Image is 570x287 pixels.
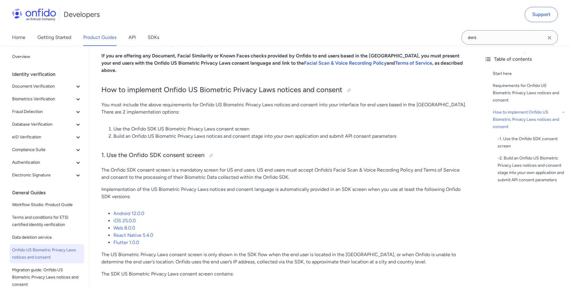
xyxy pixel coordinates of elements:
a: Workflow Studio: Product Guide [10,199,84,211]
span: Terms and conditions for ETSI certified identity verification [12,214,82,228]
a: How to implement Onfido US Biometric Privacy Laws notices and consent [493,109,565,131]
a: Support [525,7,558,22]
a: SDKs [148,29,159,46]
a: -1. Use the Onfido SDK consent screen [498,135,565,150]
span: Authentication [12,159,74,166]
div: General Guides [12,187,87,199]
a: Terms of Service [214,41,250,47]
img: Onfido Logo [12,8,56,21]
a: Terms and conditions for ETSI certified identity verification [10,211,84,231]
a: -2. Build an Onfido US Biometric Privacy Laws notices and consent stage into your own application... [498,155,565,184]
a: Android 12.0.0 [113,211,144,216]
button: Database Verification [10,118,84,131]
a: Web 8.0.0 [113,225,135,231]
span: Fraud Detection [12,108,74,115]
p: The SDK US Biometric Privacy Laws consent screen contains: [101,270,467,278]
a: API [128,29,136,46]
p: The US Biometric Privacy Laws consent screen is only shown in the SDK flow when the end user is l... [101,251,467,266]
span: Database Verification [12,121,74,128]
span: Workflow Studio: Product Guide [12,201,82,208]
button: eID Verification [10,131,84,143]
span: Biometrics Verification [12,95,74,103]
a: Overview [10,51,84,63]
a: Product Guides [83,29,116,46]
button: Authentication [10,156,84,169]
button: Electronic Signature [10,169,84,181]
span: Document Verification [12,83,74,90]
button: Biometrics Verification [10,93,84,105]
h3: 1. Use the Onfido SDK consent screen [101,151,467,160]
div: - 1. Use the Onfido SDK consent screen [498,135,565,150]
button: Fraud Detection [10,106,84,118]
a: Onfido US Biometric Privacy Laws notices and consent [10,244,84,263]
a: React Native 5.4.0 [113,232,153,238]
li: Use the Onfido SDK US Biometric Privacy Laws consent screen [113,125,467,133]
div: Table of contents [484,56,565,63]
a: Facial Scan & Voice Recording Policy [304,60,387,66]
a: Terms of Service [395,60,432,66]
span: eID Verification [12,134,74,141]
a: Flutter 1.0.0 [113,240,139,245]
div: Identity verification [12,68,87,80]
a: iOS 25.0.0 [113,218,136,224]
div: - 2. Build an Onfido US Biometric Privacy Laws notices and consent stage into your own applicatio... [498,155,565,184]
span: Onfido US Biometric Privacy Laws notices and consent [12,247,82,261]
a: Data deletion service [10,231,84,243]
a: Start here [493,70,565,77]
h2: How to implement Onfido US Biometric Privacy Laws notices and consent [101,85,467,95]
span: Compliance Suite [12,146,74,153]
span: Electronic Signature [12,172,74,179]
button: Document Verification [10,80,84,92]
input: Onfido search input field [461,30,558,45]
strong: If you are offering any Document, Facial Similarity or Known Faces checks provided by Onfido to e... [101,53,463,73]
a: Facial Scan & Voice Recording Policy [108,41,188,47]
a: Requirements for Onfido US Biometric Privacy Laws notices and consent [493,82,565,104]
span: Data deletion service [12,234,82,241]
li: Build an Onfido US Biometric Privacy Laws notices and consent stage into your own application and... [113,133,467,140]
p: You must include the above requirements for Onfido US Biometric Privacy Laws notices and consent ... [101,101,467,116]
a: Home [12,29,25,46]
span: Overview [12,53,82,60]
button: Compliance Suite [10,144,84,156]
p: The Onfido SDK consent screen is a mandatory screen for US end users. US end users must accept On... [101,166,467,181]
h1: Developers [64,10,100,19]
svg: Clear search field button [546,34,553,41]
a: Getting Started [37,29,71,46]
p: Implementation of the US Biometric Privacy Laws notices and consent language is automatically pro... [101,186,467,200]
